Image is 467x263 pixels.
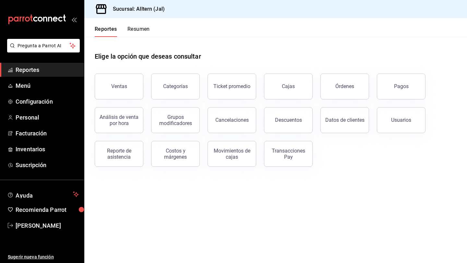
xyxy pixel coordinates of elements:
span: Sugerir nueva función [8,254,79,260]
div: Órdenes [335,83,354,89]
div: Pagos [394,83,409,89]
button: Ticket promedio [208,74,256,99]
button: Transacciones Pay [264,141,313,167]
button: Ventas [95,74,143,99]
div: Descuentos [275,117,302,123]
button: Movimientos de cajas [208,141,256,167]
span: Menú [16,81,79,90]
div: Categorías [163,83,188,89]
span: Configuración [16,97,79,106]
span: [PERSON_NAME] [16,221,79,230]
button: Reportes [95,26,117,37]
div: Ticket promedio [213,83,250,89]
div: Análisis de venta por hora [99,114,139,126]
span: Suscripción [16,161,79,169]
span: Reportes [16,65,79,74]
div: Transacciones Pay [268,148,308,160]
span: Pregunta a Parrot AI [18,42,70,49]
span: Personal [16,113,79,122]
button: Datos de clientes [320,107,369,133]
div: Cajas [282,83,295,90]
h3: Sucursal: Alltern (Jal) [108,5,165,13]
div: Reporte de asistencia [99,148,139,160]
a: Pregunta a Parrot AI [5,47,80,54]
button: Cancelaciones [208,107,256,133]
div: Grupos modificadores [155,114,196,126]
div: Movimientos de cajas [212,148,252,160]
span: Facturación [16,129,79,138]
span: Ayuda [16,190,70,198]
button: Análisis de venta por hora [95,107,143,133]
span: Recomienda Parrot [16,205,79,214]
div: Ventas [111,83,127,89]
button: Costos y márgenes [151,141,200,167]
button: Usuarios [377,107,425,133]
button: Categorías [151,74,200,99]
button: open_drawer_menu [71,17,77,22]
button: Pregunta a Parrot AI [7,39,80,52]
button: Pagos [377,74,425,99]
button: Reporte de asistencia [95,141,143,167]
button: Resumen [127,26,150,37]
div: Cancelaciones [215,117,249,123]
span: Inventarios [16,145,79,154]
div: Datos de clientes [325,117,365,123]
div: Costos y márgenes [155,148,196,160]
button: Descuentos [264,107,313,133]
button: Órdenes [320,74,369,99]
div: navigation tabs [95,26,150,37]
h1: Elige la opción que deseas consultar [95,51,201,61]
a: Cajas [264,74,313,99]
div: Usuarios [391,117,411,123]
button: Grupos modificadores [151,107,200,133]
